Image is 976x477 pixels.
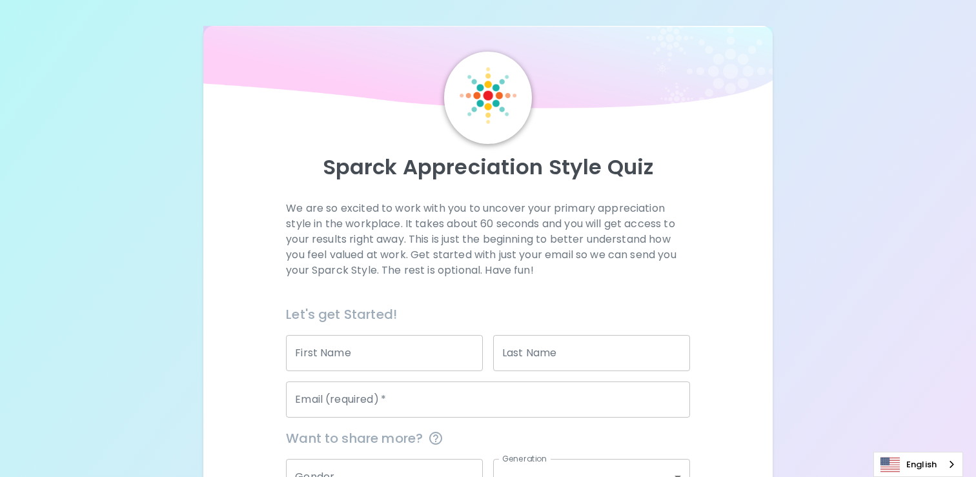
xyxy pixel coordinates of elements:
aside: Language selected: English [873,452,963,477]
p: We are so excited to work with you to uncover your primary appreciation style in the workplace. I... [286,201,689,278]
div: Language [873,452,963,477]
span: Want to share more? [286,428,689,449]
p: Sparck Appreciation Style Quiz [219,154,757,180]
img: Sparck Logo [460,67,516,124]
h6: Let's get Started! [286,304,689,325]
svg: This information is completely confidential and only used for aggregated appreciation studies at ... [428,431,443,446]
img: wave [203,26,773,116]
a: English [874,452,962,476]
label: Generation [502,453,547,464]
